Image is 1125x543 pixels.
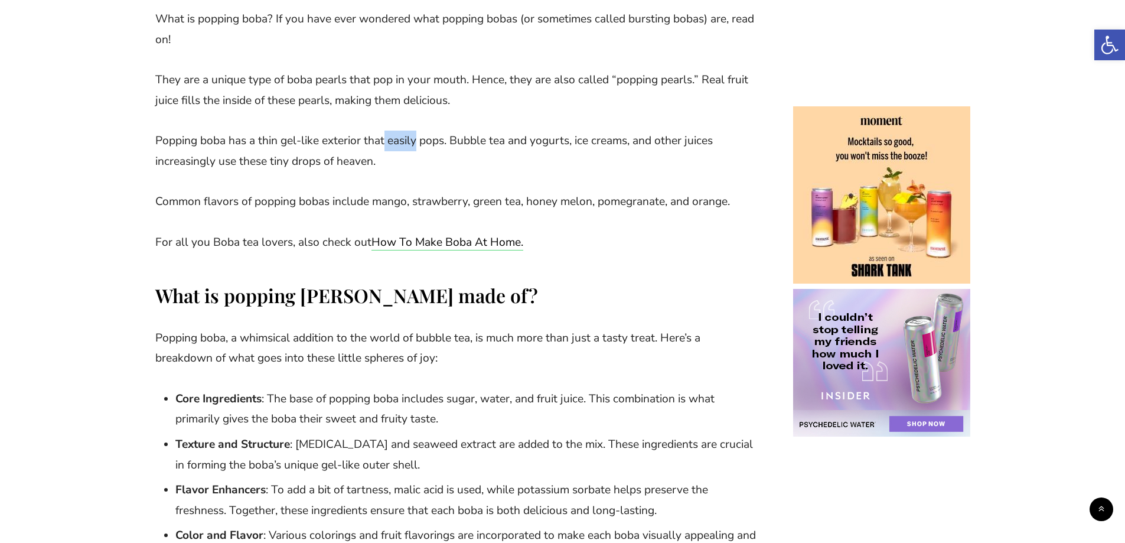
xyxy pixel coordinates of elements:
strong: Texture and Structure [175,437,290,452]
strong: Core Ingredients [175,391,262,407]
img: cshow.php [793,106,970,284]
li: : [MEDICAL_DATA] and seaweed extract are added to the mix. These ingredients are crucial in formi... [175,434,758,475]
p: For all you Boba tea lovers, also check out [155,232,758,253]
p: They are a unique type of boba pearls that pop in your mouth. Hence, they are also called “poppin... [155,70,758,110]
li: : The base of popping boba includes sugar, water, and fruit juice. This combination is what prima... [175,389,758,430]
p: Popping boba, a whimsical addition to the world of bubble tea, is much more than just a tasty tre... [155,328,758,369]
img: cshow.php [793,289,970,437]
li: : To add a bit of tartness, malic acid is used, while potassium sorbate helps preserve the freshn... [175,480,758,521]
p: What is popping boba? If you have ever wondered what popping bobas (or sometimes called bursting ... [155,9,758,50]
strong: Flavor Enhancers [175,482,266,498]
p: Popping boba has a thin gel-like exterior that easily pops. Bubble tea and yogurts, ice creams, a... [155,131,758,171]
a: How To Make Boba At Home. [371,235,523,250]
p: Common flavors of popping bobas include mango, strawberry, green tea, honey melon, pomegranate, a... [155,191,758,212]
h2: What is popping [PERSON_NAME] made of? [155,282,758,308]
strong: Color and Flavor [175,528,263,543]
